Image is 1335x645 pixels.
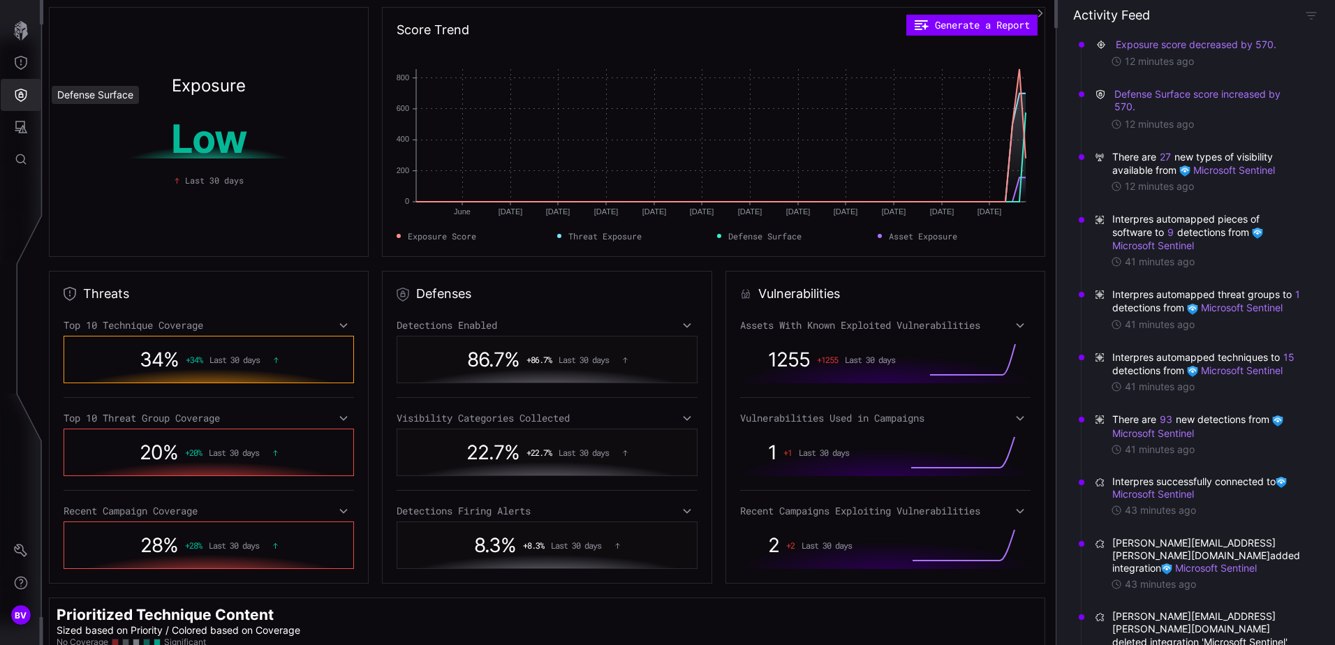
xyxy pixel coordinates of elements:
[1179,165,1190,177] img: Microsoft Sentinel
[1125,380,1195,393] time: 41 minutes ago
[1179,164,1275,176] a: Microsoft Sentinel
[209,355,260,364] span: Last 30 days
[1125,443,1195,456] time: 41 minutes ago
[768,440,776,464] span: 1
[140,348,179,371] span: 34 %
[1295,288,1301,302] button: 1
[817,355,838,364] span: + 1255
[978,207,1002,216] text: [DATE]
[786,207,811,216] text: [DATE]
[1283,350,1295,364] button: 15
[1187,302,1283,313] a: Microsoft Sentinel
[642,207,667,216] text: [DATE]
[474,533,516,557] span: 8.3 %
[523,540,544,550] span: + 8.3 %
[64,412,354,424] div: Top 10 Threat Group Coverage
[1112,350,1304,377] span: Interpres automapped techniques to detections from
[83,286,129,302] h2: Threats
[52,86,139,104] div: Defense Surface
[397,135,409,143] text: 400
[551,540,601,550] span: Last 30 days
[1252,228,1263,239] img: Microsoft Sentinel
[209,447,259,457] span: Last 30 days
[209,540,259,550] span: Last 30 days
[397,319,698,332] div: Detections Enabled
[906,15,1038,36] button: Generate a Report
[690,207,714,216] text: [DATE]
[185,540,202,550] span: + 28 %
[57,605,1038,624] h2: Prioritized Technique Content
[185,447,202,457] span: + 20 %
[416,286,471,302] h2: Defenses
[185,174,244,186] span: Last 30 days
[397,22,469,38] h2: Score Trend
[786,540,795,550] span: + 2
[740,319,1031,332] div: Assets With Known Exploited Vulnerabilities
[1073,7,1150,23] h4: Activity Feed
[408,230,476,242] span: Exposure Score
[1112,226,1266,251] a: Microsoft Sentinel
[1125,504,1196,517] time: 43 minutes ago
[397,505,698,517] div: Detections Firing Alerts
[740,412,1031,424] div: Vulnerabilities Used in Campaigns
[728,230,802,242] span: Defense Surface
[1112,413,1286,438] a: Microsoft Sentinel
[1125,255,1195,268] time: 41 minutes ago
[1125,55,1194,68] time: 12 minutes ago
[1276,477,1287,488] img: Microsoft Sentinel
[397,166,409,175] text: 200
[64,505,354,517] div: Recent Campaign Coverage
[546,207,570,216] text: [DATE]
[802,540,852,550] span: Last 30 days
[559,355,609,364] span: Last 30 days
[526,447,552,457] span: + 22.7 %
[397,412,698,424] div: Visibility Categories Collected
[1,599,41,631] button: BV
[783,447,792,457] span: + 1
[1159,413,1173,427] button: 93
[1112,413,1304,439] span: There are new detections from
[1112,475,1290,500] a: Microsoft Sentinel
[1272,415,1283,427] img: Microsoft Sentinel
[1161,563,1172,574] img: Microsoft Sentinel
[568,230,642,242] span: Threat Exposure
[930,207,954,216] text: [DATE]
[15,608,27,623] span: BV
[758,286,840,302] h2: Vulnerabilities
[1125,180,1194,193] time: 12 minutes ago
[1125,578,1196,591] time: 43 minutes ago
[1187,364,1283,376] a: Microsoft Sentinel
[397,104,409,112] text: 600
[1167,225,1174,239] button: 9
[740,505,1031,517] div: Recent Campaigns Exploiting Vulnerabilities
[834,207,858,216] text: [DATE]
[140,440,178,464] span: 20 %
[1125,118,1194,131] time: 12 minutes ago
[1112,475,1304,501] span: Interpres successfully connected to
[466,440,519,464] span: 22.7 %
[799,447,849,457] span: Last 30 days
[1112,537,1304,575] span: [PERSON_NAME][EMAIL_ADDRESS][PERSON_NAME][DOMAIN_NAME] added integration
[738,207,762,216] text: [DATE]
[768,533,779,557] span: 2
[64,319,354,332] div: Top 10 Technique Coverage
[186,355,202,364] span: + 34 %
[845,355,895,364] span: Last 30 days
[78,119,340,158] h1: Low
[1161,562,1257,574] a: Microsoft Sentinel
[882,207,906,216] text: [DATE]
[467,348,519,371] span: 86.7 %
[1187,366,1198,377] img: Microsoft Sentinel
[594,207,619,216] text: [DATE]
[768,348,810,371] span: 1255
[1159,150,1172,164] button: 27
[405,197,409,205] text: 0
[1125,318,1195,331] time: 41 minutes ago
[1115,38,1277,52] button: Exposure score decreased by 570.
[1112,150,1304,177] span: There are new types of visibility available from
[140,533,178,557] span: 28 %
[57,624,1038,637] p: Sized based on Priority / Colored based on Coverage
[559,447,609,457] span: Last 30 days
[1114,87,1304,114] button: Defense Surface score increased by 570.
[1187,304,1198,315] img: Microsoft Sentinel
